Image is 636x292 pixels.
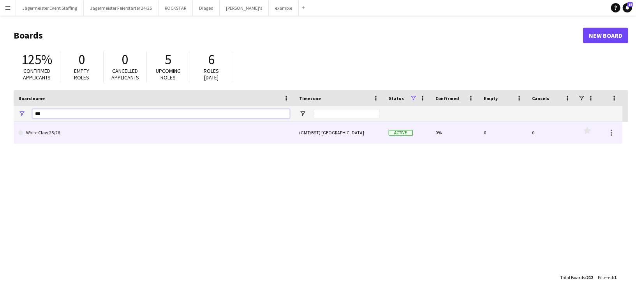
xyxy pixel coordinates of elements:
[156,67,181,81] span: Upcoming roles
[614,274,617,280] span: 1
[313,109,379,118] input: Timezone Filter Input
[479,122,527,143] div: 0
[560,274,585,280] span: Total Boards
[16,0,84,16] button: Jägermeister Event Staffing
[560,270,593,285] div: :
[21,51,52,68] span: 125%
[627,2,633,7] span: 15
[18,110,25,117] button: Open Filter Menu
[74,67,90,81] span: Empty roles
[18,122,290,144] a: White Claw 25/26
[598,270,617,285] div: :
[32,109,290,118] input: Board name Filter Input
[598,274,613,280] span: Filtered
[193,0,220,16] button: Diageo
[431,122,479,143] div: 0%
[111,67,139,81] span: Cancelled applicants
[484,95,498,101] span: Empty
[527,122,576,143] div: 0
[435,95,459,101] span: Confirmed
[299,110,306,117] button: Open Filter Menu
[294,122,384,143] div: (GMT/BST) [GEOGRAPHIC_DATA]
[14,30,583,41] h1: Boards
[79,51,85,68] span: 0
[18,95,45,101] span: Board name
[204,67,219,81] span: Roles [DATE]
[583,28,628,43] a: New Board
[299,95,321,101] span: Timezone
[122,51,129,68] span: 0
[389,95,404,101] span: Status
[84,0,159,16] button: Jägermeister Feierstarter 24/25
[159,0,193,16] button: ROCKSTAR
[23,67,51,81] span: Confirmed applicants
[532,95,549,101] span: Cancels
[269,0,299,16] button: example
[586,274,593,280] span: 212
[389,130,413,136] span: Active
[208,51,215,68] span: 6
[165,51,172,68] span: 5
[220,0,269,16] button: [PERSON_NAME]'s
[623,3,632,12] a: 15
